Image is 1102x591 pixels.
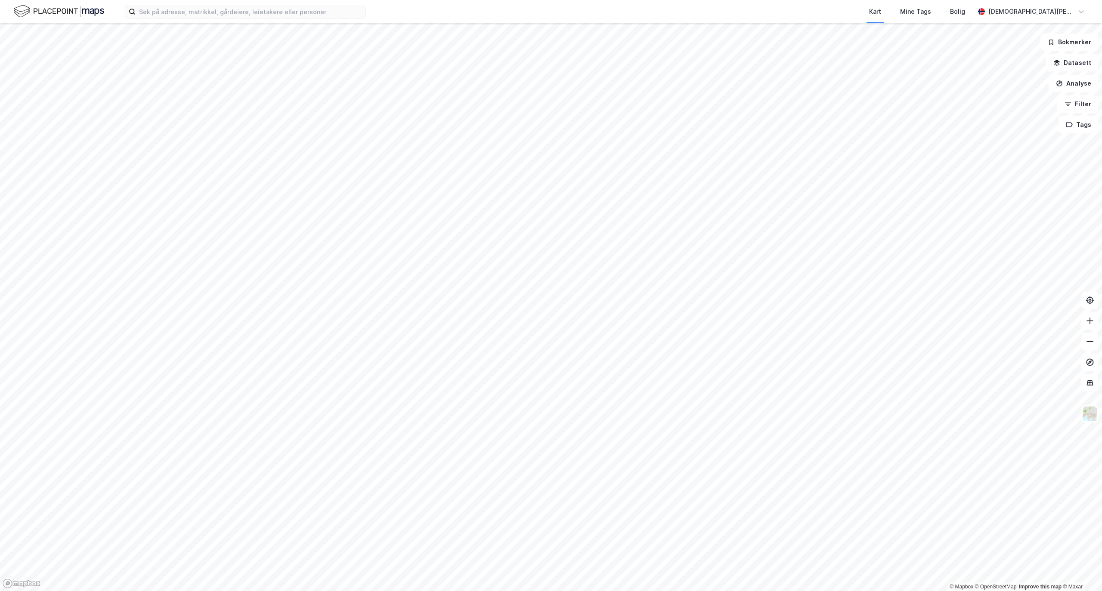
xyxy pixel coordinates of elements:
[1059,550,1102,591] div: Kontrollprogram for chat
[1040,34,1099,51] button: Bokmerker
[1046,54,1099,71] button: Datasett
[950,6,965,17] div: Bolig
[1059,116,1099,133] button: Tags
[975,584,1017,590] a: OpenStreetMap
[1057,95,1099,113] button: Filter
[1049,75,1099,92] button: Analyse
[14,4,104,19] img: logo.f888ab2527a4732fd821a326f86c7f29.svg
[869,6,881,17] div: Kart
[988,6,1074,17] div: [DEMOGRAPHIC_DATA][PERSON_NAME]
[136,5,365,18] input: Søk på adresse, matrikkel, gårdeiere, leietakere eller personer
[1082,406,1098,422] img: Z
[1019,584,1062,590] a: Improve this map
[1059,550,1102,591] iframe: Chat Widget
[950,584,973,590] a: Mapbox
[900,6,931,17] div: Mine Tags
[3,579,40,588] a: Mapbox homepage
